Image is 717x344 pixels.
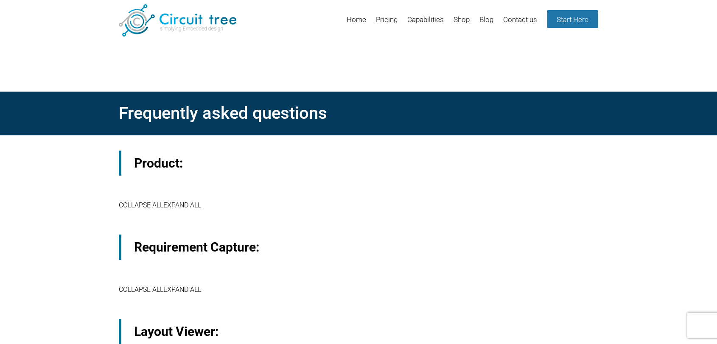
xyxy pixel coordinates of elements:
h2: Frequently asked questions [119,99,598,128]
img: Circuit Tree [119,4,236,36]
a: Start Here [547,10,598,28]
a: Blog [479,10,493,37]
span: COLLAPSE ALL [119,201,163,209]
a: Pricing [376,10,398,37]
span: EXPAND ALL [163,285,201,294]
h2: Product: [119,151,598,176]
a: Home [347,10,366,37]
span: EXPAND ALL [163,201,201,209]
h2: Layout Viewer: [119,319,598,344]
a: Capabilities [407,10,444,37]
h2: Requirement Capture: [119,235,598,260]
a: Contact us [503,10,537,37]
span: COLLAPSE ALL [119,285,163,294]
a: Shop [454,10,470,37]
